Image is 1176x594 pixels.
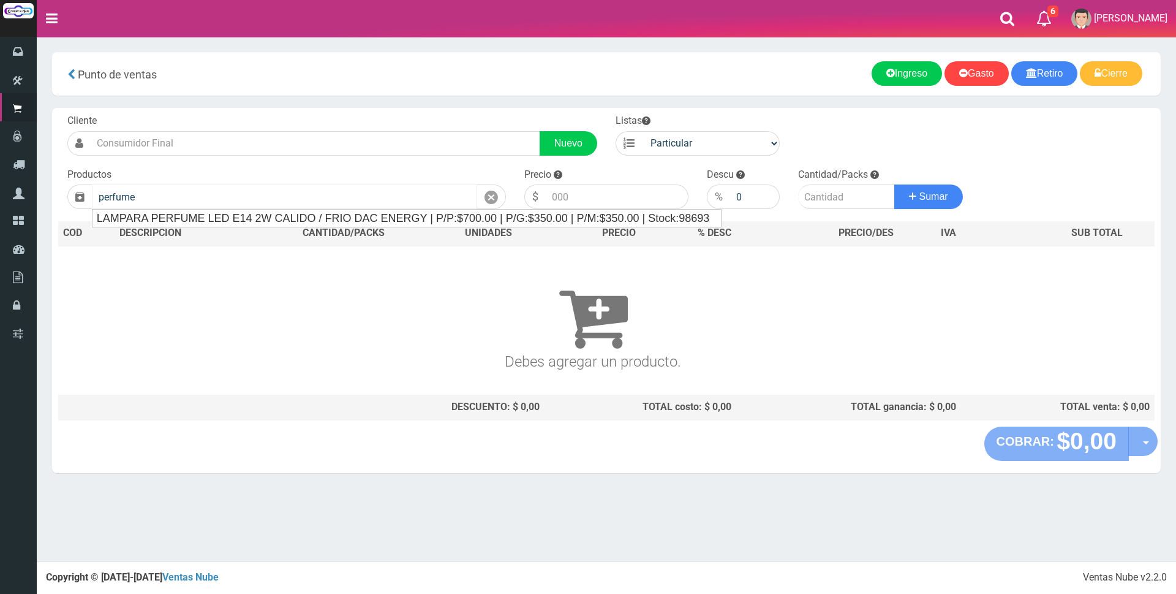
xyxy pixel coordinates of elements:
input: Introduzca el nombre del producto [92,185,477,209]
span: SUB TOTAL [1071,226,1123,240]
label: Descu [707,168,734,182]
span: [PERSON_NAME] [1094,12,1167,24]
img: Logo grande [3,3,34,18]
a: Cierre [1080,61,1142,86]
th: UNIDADES [433,221,544,246]
div: DESCUENTO: $ 0,00 [259,400,540,414]
a: Nuevo [540,131,597,156]
img: User Image [1071,9,1091,29]
span: 6 [1047,6,1058,17]
a: Gasto [944,61,1009,86]
span: Sumar [919,191,948,202]
span: % DESC [698,227,731,238]
label: Cantidad/Packs [798,168,868,182]
input: 000 [546,185,688,209]
h3: Debes agregar un producto. [63,264,1123,370]
div: LAMPARA PERFUME LED E14 2W CALIDO / FRIO DAC ENERGY | P/P:$700.00 | P/G:$350.00 | P/M:$350.00 | S... [92,210,722,227]
div: TOTAL ganancia: $ 0,00 [741,400,956,414]
th: CANTIDAD/PACKS [254,221,433,246]
input: Consumidor Final [91,131,540,156]
div: TOTAL costo: $ 0,00 [549,400,732,414]
button: Sumar [894,185,963,209]
div: Ventas Nube v2.2.0 [1083,571,1167,585]
th: DES [115,221,254,246]
a: Ventas Nube [162,571,219,583]
label: Cliente [67,114,97,128]
a: Ingreso [872,61,942,86]
strong: Copyright © [DATE]-[DATE] [46,571,219,583]
input: Cantidad [798,185,895,209]
label: Listas [616,114,650,128]
div: TOTAL venta: $ 0,00 [966,400,1150,414]
strong: $0,00 [1057,428,1117,454]
input: 000 [730,185,780,209]
strong: COBRAR: [997,435,1054,448]
span: PRECIO [602,226,636,240]
div: $ [524,185,546,209]
a: Retiro [1011,61,1078,86]
div: % [707,185,730,209]
span: PRECIO/DES [839,227,894,238]
span: CRIPCION [137,227,181,238]
span: IVA [941,227,956,238]
button: COBRAR: $0,00 [984,427,1129,461]
span: Punto de ventas [78,68,157,81]
th: COD [58,221,115,246]
label: Productos [67,168,111,182]
label: Precio [524,168,551,182]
